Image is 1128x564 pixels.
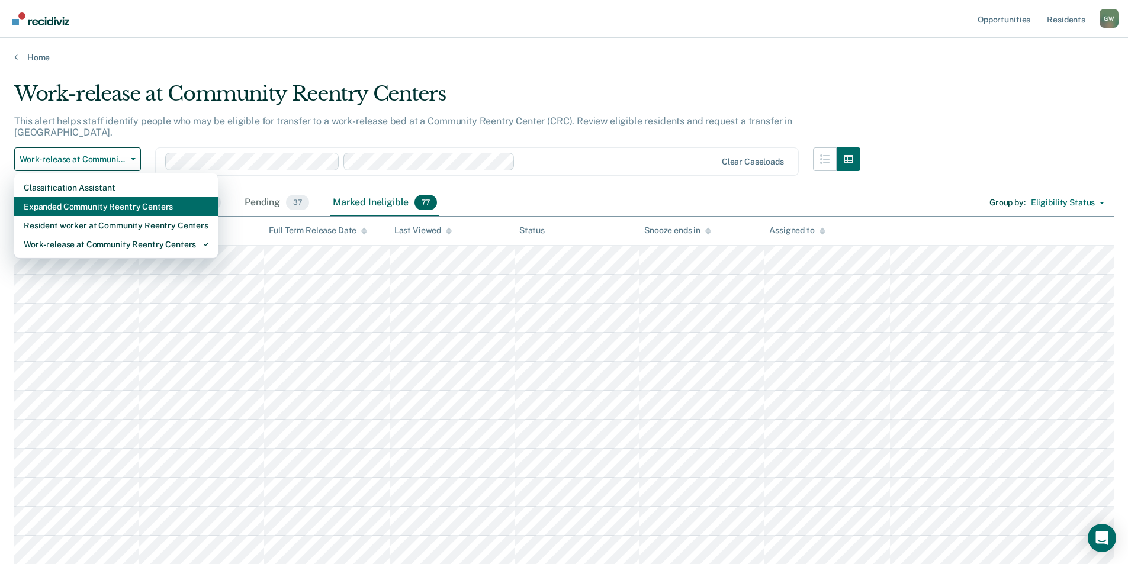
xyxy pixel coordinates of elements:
[286,195,309,210] span: 37
[394,225,452,236] div: Last Viewed
[722,157,784,167] div: Clear caseloads
[1100,9,1119,28] button: Profile dropdown button
[414,195,437,210] span: 77
[519,225,545,236] div: Status
[989,198,1026,208] div: Group by :
[330,190,439,216] div: Marked Ineligible77
[1088,524,1116,552] div: Open Intercom Messenger
[14,115,792,138] p: This alert helps staff identify people who may be eligible for transfer to a work-release bed at ...
[242,190,311,216] div: Pending37
[269,225,367,236] div: Full Term Release Date
[1100,9,1119,28] div: G W
[20,154,126,165] span: Work-release at Community Reentry Centers
[24,216,208,235] div: Resident worker at Community Reentry Centers
[14,82,860,115] div: Work-release at Community Reentry Centers
[14,147,141,171] button: Work-release at Community Reentry Centers
[644,225,711,236] div: Snooze ends in
[1026,194,1110,212] button: Eligibility Status
[14,52,1114,63] a: Home
[24,178,208,197] div: Classification Assistant
[769,225,825,236] div: Assigned to
[24,197,208,216] div: Expanded Community Reentry Centers
[24,235,208,254] div: Work-release at Community Reentry Centers
[12,12,69,25] img: Recidiviz
[1031,198,1095,208] div: Eligibility Status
